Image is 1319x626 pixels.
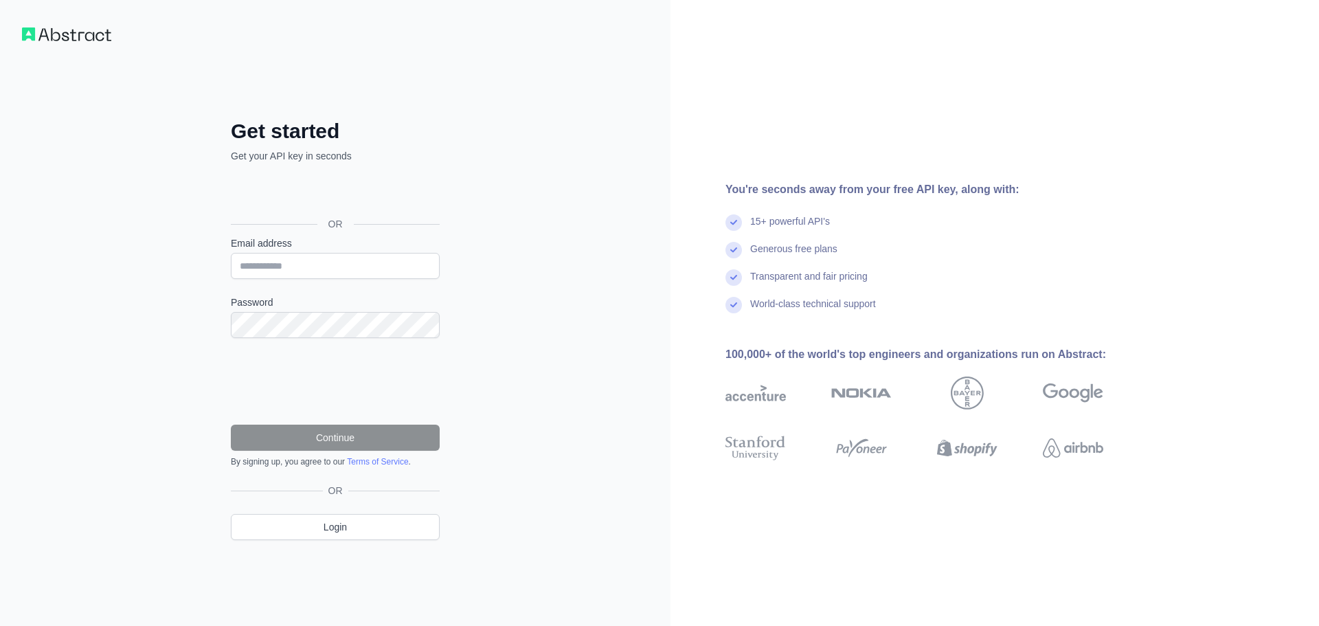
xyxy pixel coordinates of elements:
div: World-class technical support [750,297,876,324]
img: airbnb [1043,433,1103,463]
h2: Get started [231,119,440,144]
div: You're seconds away from your free API key, along with: [725,181,1147,198]
div: Transparent and fair pricing [750,269,868,297]
a: Terms of Service [347,457,408,467]
span: OR [323,484,348,498]
a: Login [231,514,440,540]
img: payoneer [831,433,892,463]
label: Email address [231,236,440,250]
img: Workflow [22,27,111,41]
button: Continue [231,425,440,451]
div: By signing up, you agree to our . [231,456,440,467]
img: check mark [725,269,742,286]
iframe: reCAPTCHA [231,355,440,408]
div: 100,000+ of the world's top engineers and organizations run on Abstract: [725,346,1147,363]
div: 15+ powerful API's [750,214,830,242]
div: Generous free plans [750,242,837,269]
span: OR [317,217,354,231]
p: Get your API key in seconds [231,149,440,163]
img: google [1043,377,1103,410]
img: accenture [725,377,786,410]
img: bayer [951,377,984,410]
img: stanford university [725,433,786,463]
img: check mark [725,297,742,313]
img: check mark [725,214,742,231]
img: check mark [725,242,742,258]
img: shopify [937,433,997,463]
img: nokia [831,377,892,410]
label: Password [231,295,440,309]
iframe: Sign in with Google Button [224,178,444,208]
